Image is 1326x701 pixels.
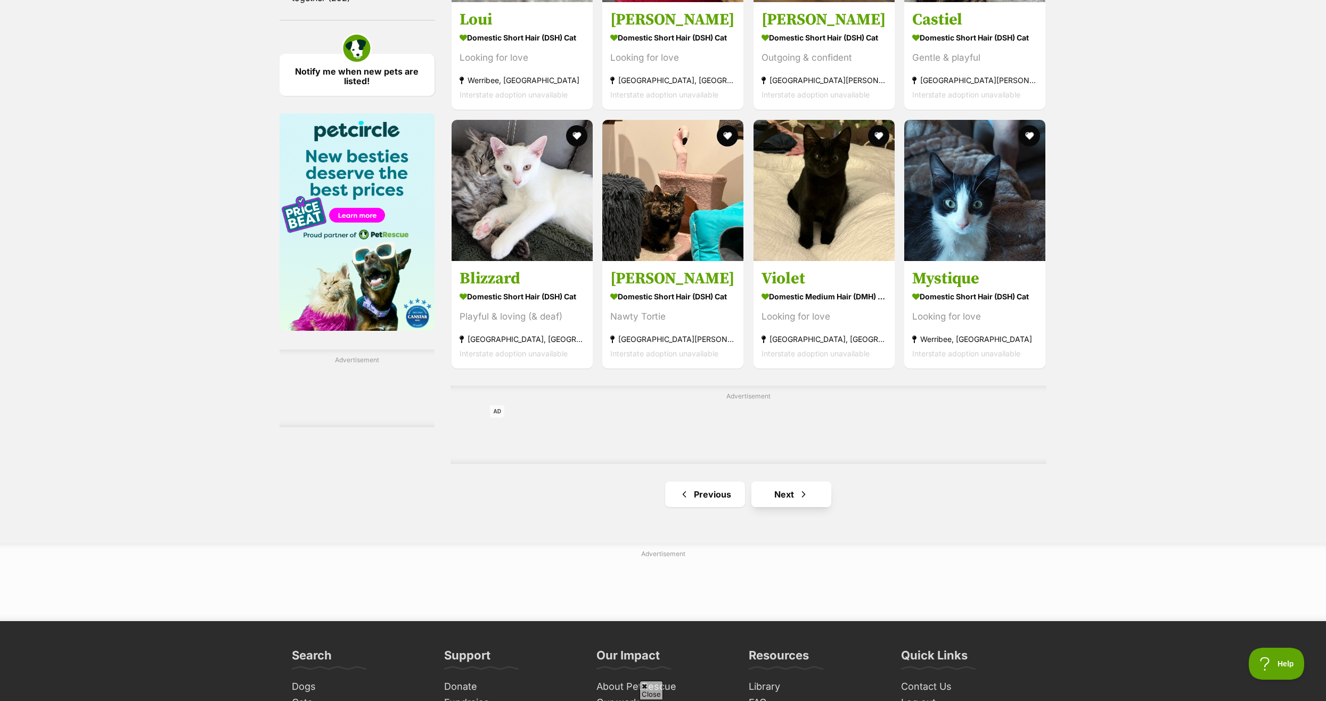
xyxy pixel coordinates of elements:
strong: Domestic Short Hair (DSH) Cat [460,30,585,45]
span: Interstate adoption unavailable [912,349,1020,358]
div: Looking for love [460,51,585,65]
span: Interstate adoption unavailable [912,90,1020,99]
span: Interstate adoption unavailable [762,90,870,99]
div: Advertisement [280,349,435,427]
strong: Domestic Medium Hair (DMH) Cat [762,289,887,304]
iframe: Help Scout Beacon - Open [1249,648,1305,680]
img: Violet - Domestic Medium Hair (DMH) Cat [754,120,895,261]
h3: Castiel [912,10,1037,30]
a: Mystique Domestic Short Hair (DSH) Cat Looking for love Werribee, [GEOGRAPHIC_DATA] Interstate ad... [904,260,1045,369]
h3: Mystique [912,268,1037,289]
button: favourite [867,125,889,146]
div: Gentle & playful [912,51,1037,65]
strong: Werribee, [GEOGRAPHIC_DATA] [460,73,585,87]
a: Previous page [665,482,745,507]
strong: [GEOGRAPHIC_DATA][PERSON_NAME][GEOGRAPHIC_DATA] [762,73,887,87]
h3: Violet [762,268,887,289]
h3: Quick Links [901,648,968,669]
div: Looking for love [610,51,735,65]
h3: Resources [749,648,809,669]
strong: Domestic Short Hair (DSH) Cat [460,289,585,304]
a: Violet Domestic Medium Hair (DMH) Cat Looking for love [GEOGRAPHIC_DATA], [GEOGRAPHIC_DATA] Inter... [754,260,895,369]
strong: [GEOGRAPHIC_DATA], [GEOGRAPHIC_DATA] [460,332,585,346]
span: Interstate adoption unavailable [610,90,718,99]
div: Looking for love [912,309,1037,324]
span: AD [490,405,504,418]
a: Library [744,679,886,695]
a: About PetRescue [592,679,734,695]
h3: Our Impact [596,648,660,669]
strong: Domestic Short Hair (DSH) Cat [912,30,1037,45]
a: [PERSON_NAME] Domestic Short Hair (DSH) Cat Looking for love [GEOGRAPHIC_DATA], [GEOGRAPHIC_DATA]... [602,2,743,110]
a: Dogs [288,679,429,695]
span: Interstate adoption unavailable [762,349,870,358]
h3: Blizzard [460,268,585,289]
img: Bickford - Domestic Short Hair (DSH) Cat [602,120,743,261]
h3: Search [292,648,332,669]
img: Blizzard - Domestic Short Hair (DSH) Cat [452,120,593,261]
div: Looking for love [762,309,887,324]
strong: Domestic Short Hair (DSH) Cat [610,30,735,45]
button: favourite [717,125,738,146]
h3: Support [444,648,490,669]
div: Playful & loving (& deaf) [460,309,585,324]
a: [PERSON_NAME] Domestic Short Hair (DSH) Cat Outgoing & confident [GEOGRAPHIC_DATA][PERSON_NAME][G... [754,2,895,110]
a: Castiel Domestic Short Hair (DSH) Cat Gentle & playful [GEOGRAPHIC_DATA][PERSON_NAME][GEOGRAPHIC_... [904,2,1045,110]
strong: Werribee, [GEOGRAPHIC_DATA] [912,332,1037,346]
a: Loui Domestic Short Hair (DSH) Cat Looking for love Werribee, [GEOGRAPHIC_DATA] Interstate adopti... [452,2,593,110]
span: Interstate adoption unavailable [610,349,718,358]
a: Notify me when new pets are listed! [280,54,435,96]
a: Blizzard Domestic Short Hair (DSH) Cat Playful & loving (& deaf) [GEOGRAPHIC_DATA], [GEOGRAPHIC_D... [452,260,593,369]
h3: [PERSON_NAME] [610,10,735,30]
button: favourite [1019,125,1040,146]
strong: [GEOGRAPHIC_DATA], [GEOGRAPHIC_DATA] [610,73,735,87]
div: Outgoing & confident [762,51,887,65]
div: Advertisement [451,386,1046,464]
h3: [PERSON_NAME] [610,268,735,289]
a: Donate [440,679,582,695]
strong: Domestic Short Hair (DSH) Cat [610,289,735,304]
img: Mystique - Domestic Short Hair (DSH) Cat [904,120,1045,261]
strong: Domestic Short Hair (DSH) Cat [912,289,1037,304]
strong: [GEOGRAPHIC_DATA], [GEOGRAPHIC_DATA] [762,332,887,346]
span: Interstate adoption unavailable [460,90,568,99]
a: Contact Us [897,679,1038,695]
strong: Domestic Short Hair (DSH) Cat [762,30,887,45]
strong: [GEOGRAPHIC_DATA][PERSON_NAME][GEOGRAPHIC_DATA] [912,73,1037,87]
span: Close [640,681,663,699]
div: Nawty Tortie [610,309,735,324]
nav: Pagination [451,482,1046,507]
strong: [GEOGRAPHIC_DATA][PERSON_NAME][GEOGRAPHIC_DATA] [610,332,735,346]
iframe: Advertisement [490,405,1006,453]
a: Next page [751,482,831,507]
span: Interstate adoption unavailable [460,349,568,358]
a: [PERSON_NAME] Domestic Short Hair (DSH) Cat Nawty Tortie [GEOGRAPHIC_DATA][PERSON_NAME][GEOGRAPHI... [602,260,743,369]
h3: Loui [460,10,585,30]
img: Pet Circle promo banner [280,113,435,330]
button: favourite [566,125,587,146]
h3: [PERSON_NAME] [762,10,887,30]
